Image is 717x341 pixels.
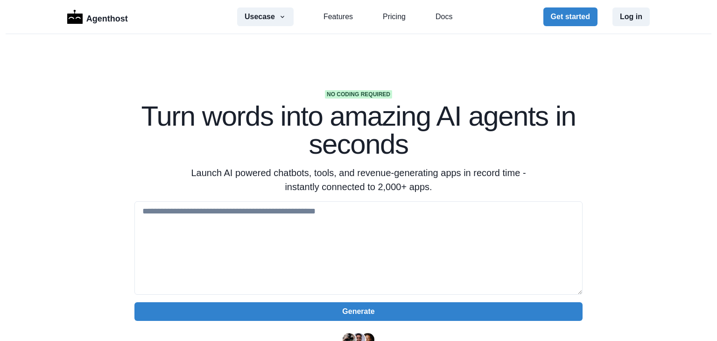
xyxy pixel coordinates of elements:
button: Log in [612,7,650,26]
img: Logo [67,10,83,24]
button: Usecase [237,7,294,26]
a: LogoAgenthost [67,9,128,25]
button: Get started [543,7,597,26]
a: Docs [436,11,452,22]
h1: Turn words into amazing AI agents in seconds [134,102,583,158]
a: Features [323,11,353,22]
a: Pricing [383,11,406,22]
p: Agenthost [86,9,128,25]
button: Generate [134,302,583,321]
span: No coding required [325,90,392,99]
p: Launch AI powered chatbots, tools, and revenue-generating apps in record time - instantly connect... [179,166,538,194]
